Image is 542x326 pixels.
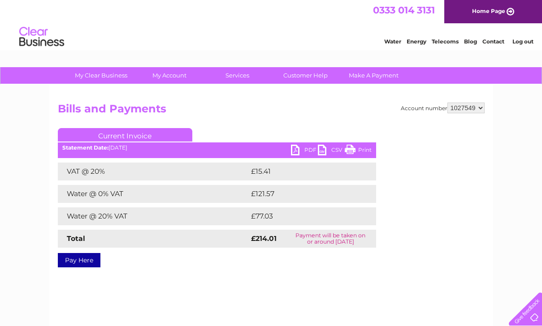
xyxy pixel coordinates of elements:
b: Statement Date: [62,144,108,151]
a: Blog [464,38,477,45]
td: £15.41 [249,163,356,180]
a: My Clear Business [64,67,138,84]
a: 0333 014 3131 [373,4,435,16]
a: Log out [512,38,533,45]
td: £121.57 [249,185,359,203]
div: [DATE] [58,145,376,151]
a: CSV [318,145,345,158]
strong: Total [67,234,85,243]
strong: £214.01 [251,234,277,243]
a: Customer Help [269,67,343,84]
td: Water @ 20% VAT [58,207,249,225]
a: My Account [132,67,206,84]
a: Contact [482,38,504,45]
div: Clear Business is a trading name of Verastar Limited (registered in [GEOGRAPHIC_DATA] No. 3667643... [60,5,483,43]
a: Pay Here [58,253,100,267]
a: Current Invoice [58,128,192,142]
a: Energy [407,38,426,45]
a: Services [200,67,274,84]
h2: Bills and Payments [58,103,485,120]
a: PDF [291,145,318,158]
div: Account number [401,103,485,113]
td: Payment will be taken on or around [DATE] [285,230,376,248]
td: Water @ 0% VAT [58,185,249,203]
a: Print [345,145,372,158]
a: Water [384,38,401,45]
a: Telecoms [432,38,459,45]
a: Make A Payment [337,67,411,84]
td: VAT @ 20% [58,163,249,180]
img: logo.png [19,23,65,51]
td: £77.03 [249,207,358,225]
